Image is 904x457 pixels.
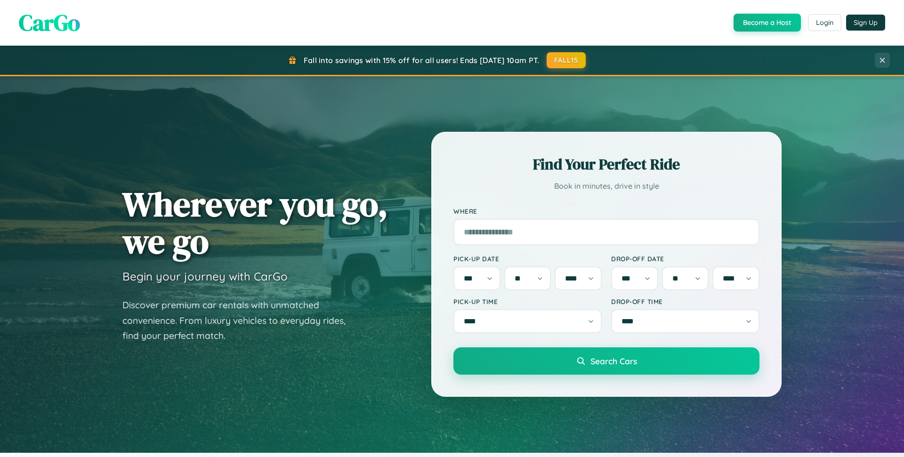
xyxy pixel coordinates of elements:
[122,185,388,260] h1: Wherever you go, we go
[808,14,841,31] button: Login
[304,56,540,65] span: Fall into savings with 15% off for all users! Ends [DATE] 10am PT.
[611,255,759,263] label: Drop-off Date
[453,255,602,263] label: Pick-up Date
[453,207,759,215] label: Where
[122,297,358,344] p: Discover premium car rentals with unmatched convenience. From luxury vehicles to everyday rides, ...
[590,356,637,366] span: Search Cars
[611,297,759,305] label: Drop-off Time
[453,297,602,305] label: Pick-up Time
[734,14,801,32] button: Become a Host
[846,15,885,31] button: Sign Up
[453,179,759,193] p: Book in minutes, drive in style
[453,347,759,375] button: Search Cars
[122,269,288,283] h3: Begin your journey with CarGo
[453,154,759,175] h2: Find Your Perfect Ride
[19,7,80,38] span: CarGo
[547,52,586,68] button: FALL15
